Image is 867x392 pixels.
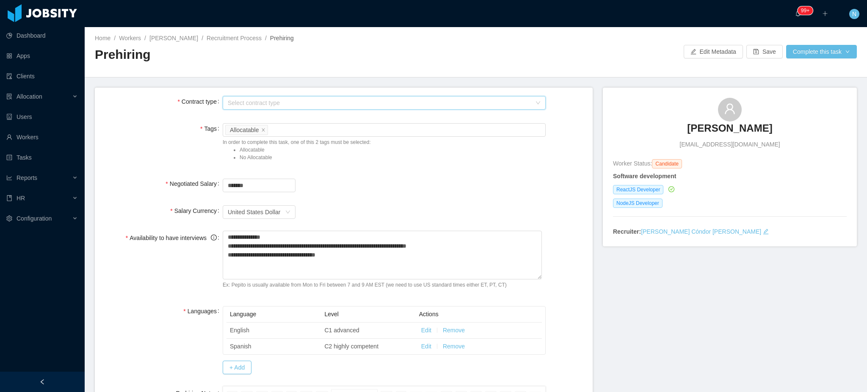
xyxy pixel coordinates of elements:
button: + Add [223,361,251,374]
p: In order to complete this task, one of this 2 tags must be selected: [223,138,546,161]
span: Prehiring [270,35,294,41]
div: Allocatable [230,125,259,135]
a: Home [95,35,110,41]
i: icon: bell [795,11,801,17]
span: Level [324,311,338,317]
li: Allocatable [225,125,268,135]
div: Select contract type [228,99,531,107]
i: icon: check-circle [668,186,674,192]
p: Ex: Pepito is usually available from Mon to Fri between 7 and 9 AM EST (we need to use US standar... [223,281,546,289]
button: icon: saveSave [746,45,783,58]
button: Complete this taskicon: down [786,45,857,58]
span: Candidate [652,159,682,168]
span: Worker Status: [613,160,652,167]
span: Actions [419,311,439,317]
span: N [852,9,856,19]
h2: Prehiring [95,46,476,63]
span: / [265,35,267,41]
span: / [144,35,146,41]
span: Availability to have interviews [130,235,207,241]
span: HR [17,195,25,202]
a: icon: userWorkers [6,129,78,146]
span: Language [230,311,256,317]
strong: Software development [613,173,676,179]
button: Edit [421,342,431,351]
button: Remove [443,326,465,335]
span: NodeJS Developer [613,199,663,208]
h3: [PERSON_NAME] [687,121,772,135]
i: icon: line-chart [6,175,12,181]
a: icon: check-circle [667,186,674,193]
span: [EMAIL_ADDRESS][DOMAIN_NAME] [679,140,780,149]
i: icon: solution [6,94,12,99]
span: Configuration [17,215,52,222]
span: / [114,35,116,41]
strong: Recruiter: [613,228,641,235]
i: icon: close [261,127,265,133]
a: icon: robotUsers [6,108,78,125]
i: icon: edit [763,229,769,235]
span: C2 highly competent [324,343,378,350]
a: Workers [119,35,141,41]
li: Allocatable [240,146,546,154]
label: Negotiated Salary [166,180,223,187]
a: icon: appstoreApps [6,47,78,64]
a: [PERSON_NAME] Cóndor [PERSON_NAME] [641,228,761,235]
a: [PERSON_NAME] [687,121,772,140]
i: icon: user [724,103,736,115]
span: / [202,35,203,41]
a: icon: profileTasks [6,149,78,166]
a: Recruitment Process [207,35,262,41]
i: icon: book [6,195,12,201]
button: Edit [421,326,431,335]
li: No Allocatable [240,154,546,161]
i: icon: down [285,210,290,215]
i: icon: down [536,100,541,106]
input: Negotiated Salary [223,179,295,192]
span: Spanish [230,343,251,350]
span: Allocation [17,93,42,100]
i: icon: info-circle [211,235,217,242]
span: C1 advanced [324,327,359,334]
button: Remove [443,342,465,351]
div: United States Dollar [228,206,281,218]
span: Reports [17,174,37,181]
span: English [230,327,249,334]
i: icon: setting [6,215,12,221]
label: Salary Currency [170,207,223,214]
a: [PERSON_NAME] [149,35,198,41]
span: ReactJS Developer [613,185,663,194]
label: Contract type [177,98,223,105]
a: icon: pie-chartDashboard [6,27,78,44]
a: icon: auditClients [6,68,78,85]
sup: 1663 [798,6,813,15]
label: Tags [200,125,223,132]
button: icon: editEdit Metadata [684,45,743,58]
input: Tags [270,125,274,135]
i: icon: plus [822,11,828,17]
label: Languages [183,308,223,315]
